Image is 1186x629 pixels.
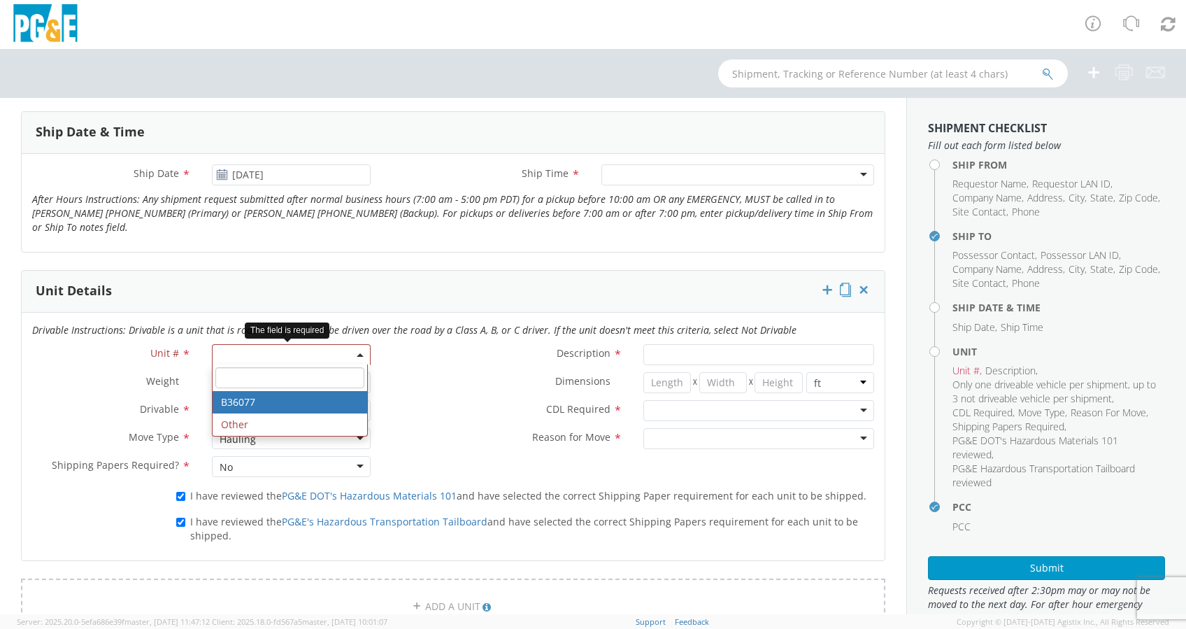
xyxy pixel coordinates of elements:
li: , [1069,262,1087,276]
button: Submit [928,556,1165,580]
li: , [1018,406,1067,420]
span: Phone [1012,205,1040,218]
span: City [1069,262,1085,276]
h3: Unit Details [36,284,112,298]
span: Fill out each form listed below [928,139,1165,153]
span: Unit # [952,364,980,377]
li: , [952,420,1066,434]
div: No [220,460,233,474]
a: PG&E's Hazardous Transportation Tailboard [282,515,487,528]
li: , [1071,406,1148,420]
span: PG&E Hazardous Transportation Tailboard reviewed [952,462,1135,489]
span: master, [DATE] 10:01:07 [302,616,387,627]
span: Phone [1012,276,1040,290]
span: CDL Required [546,402,610,416]
input: Length [643,372,691,393]
span: Ship Date [134,167,179,180]
input: Height [755,372,802,393]
li: , [952,406,1015,420]
h3: Ship Date & Time [36,125,145,139]
li: , [952,434,1162,462]
a: Support [636,616,666,627]
li: , [1119,191,1160,205]
li: , [1090,191,1115,205]
span: X [691,372,699,393]
span: X [747,372,755,393]
span: Reason for Move [532,430,610,444]
h4: Unit [952,346,1165,357]
li: , [952,364,982,378]
span: Move Type [1018,406,1065,419]
span: CDL Required [952,406,1013,419]
li: Other [213,414,367,436]
span: Site Contact [952,276,1006,290]
span: Possessor Contact [952,248,1035,262]
input: Shipment, Tracking or Reference Number (at least 4 chars) [718,59,1068,87]
span: Shipping Papers Required [952,420,1064,433]
li: , [1027,262,1065,276]
span: City [1069,191,1085,204]
li: , [952,205,1008,219]
span: Reason For Move [1071,406,1146,419]
span: Company Name [952,191,1022,204]
div: The field is required [245,323,329,339]
span: Move Type [129,430,179,444]
li: B36077 [213,391,367,414]
span: Address [1027,262,1063,276]
span: Ship Time [522,167,569,180]
span: Zip Code [1119,191,1158,204]
a: PG&E DOT's Hazardous Materials 101 [282,489,457,502]
span: Client: 2025.18.0-fd567a5 [212,616,387,627]
h4: Ship From [952,160,1165,170]
li: , [952,191,1024,205]
span: Shipping Papers Required? [52,458,179,472]
span: Only one driveable vehicle per shipment, up to 3 not driveable vehicle per shipment [952,378,1156,405]
li: , [952,378,1162,406]
span: I have reviewed the and have selected the correct Shipping Paper requirement for each unit to be ... [190,489,866,502]
span: Requestor Name [952,177,1027,190]
span: Drivable [140,402,179,416]
span: Weight [146,374,179,388]
h4: Ship Date & Time [952,302,1165,313]
span: Zip Code [1119,262,1158,276]
li: , [1090,262,1115,276]
li: , [952,276,1008,290]
li: , [1027,191,1065,205]
li: , [1032,177,1113,191]
h4: Ship To [952,231,1165,241]
span: Company Name [952,262,1022,276]
span: PCC [952,520,971,533]
input: I have reviewed thePG&E's Hazardous Transportation Tailboardand have selected the correct Shippin... [176,518,185,527]
span: PG&E DOT's Hazardous Materials 101 reviewed [952,434,1118,461]
span: Copyright © [DATE]-[DATE] Agistix Inc., All Rights Reserved [957,616,1169,628]
span: Description [985,364,1036,377]
span: master, [DATE] 11:47:12 [124,616,210,627]
li: , [1119,262,1160,276]
span: Ship Date [952,320,995,334]
li: , [952,177,1029,191]
div: Hauling [220,432,256,446]
span: Requestor LAN ID [1032,177,1110,190]
img: pge-logo-06675f144f4cfa6a6814.png [10,4,80,45]
li: , [952,248,1037,262]
i: After Hours Instructions: Any shipment request submitted after normal business hours (7:00 am - 5... [32,192,873,234]
input: Width [699,372,747,393]
li: , [952,320,997,334]
span: Ship Time [1001,320,1043,334]
input: I have reviewed thePG&E DOT's Hazardous Materials 101and have selected the correct Shipping Paper... [176,492,185,501]
strong: Shipment Checklist [928,120,1047,136]
li: , [985,364,1038,378]
a: Feedback [675,616,709,627]
li: , [1069,191,1087,205]
span: Server: 2025.20.0-5efa686e39f [17,616,210,627]
span: I have reviewed the and have selected the correct Shipping Papers requirement for each unit to be... [190,515,858,542]
span: Dimensions [555,374,610,388]
span: Description [557,346,610,360]
span: Requests received after 2:30pm may or may not be moved to the next day. For after hour emergency ... [928,584,1165,626]
span: Possessor LAN ID [1041,248,1119,262]
h4: PCC [952,502,1165,512]
li: , [1041,248,1121,262]
span: Unit # [150,346,179,360]
span: State [1090,191,1113,204]
span: State [1090,262,1113,276]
